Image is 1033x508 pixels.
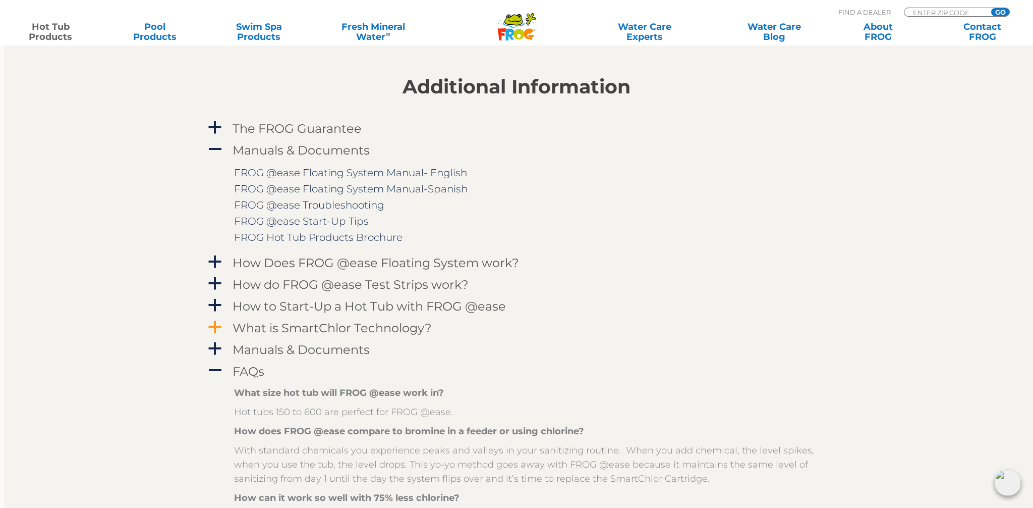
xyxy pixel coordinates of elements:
[234,167,467,179] a: FROG @ease Floating System Manual- English
[10,22,91,42] a: Hot TubProducts
[323,22,424,42] a: Fresh MineralWater∞
[218,22,300,42] a: Swim SpaProducts
[912,8,980,17] input: Zip Code Form
[206,319,827,337] a: a What is SmartChlor Technology?
[233,343,370,357] h4: Manuals & Documents
[207,142,222,157] span: A
[733,22,815,42] a: Water CareBlog
[234,426,584,437] strong: How does FROG @ease compare to bromine in a feeder or using chlorine?
[114,22,196,42] a: PoolProducts
[233,365,264,378] h4: FAQs
[234,231,403,243] a: FROG Hot Tub Products Brochure
[942,22,1023,42] a: ContactFROG
[206,362,827,381] a: A FAQs
[234,199,384,211] a: FROG @ease Troubleshooting
[385,30,390,38] sup: ∞
[579,22,710,42] a: Water CareExperts
[838,8,891,17] p: Find A Dealer
[838,22,919,42] a: AboutFROG
[233,256,519,270] h4: How Does FROG @ease Floating System work?
[206,253,827,272] a: a How Does FROG @ease Floating System work?
[233,143,370,157] h4: Manuals & Documents
[207,255,222,270] span: a
[995,470,1021,496] img: openIcon
[207,341,222,357] span: a
[233,321,432,335] h4: What is SmartChlor Technology?
[206,275,827,294] a: a How do FROG @ease Test Strips work?
[233,122,362,135] h4: The FROG Guarantee
[234,405,814,419] p: Hot tubs 150 to 600 are perfect for FROG @ease.
[207,276,222,291] span: a
[233,278,469,291] h4: How do FROG @ease Test Strips work?
[207,298,222,313] span: a
[206,297,827,316] a: a How to Start-Up a Hot Tub with FROG @ease
[207,320,222,335] span: a
[206,119,827,138] a: a The FROG Guarantee
[233,299,506,313] h4: How to Start-Up a Hot Tub with FROG @ease
[206,76,827,98] h2: Additional Information
[206,141,827,160] a: A Manuals & Documents
[207,363,222,378] span: A
[234,387,444,398] strong: What size hot tub will FROG @ease work in?
[234,492,460,503] strong: How can it work so well with 75% less chlorine?
[207,120,222,135] span: a
[991,8,1009,16] input: GO
[234,215,369,227] a: FROG @ease Start-Up Tips
[234,443,814,486] p: With standard chemicals you experience peaks and valleys in your sanitizing routine. When you add...
[234,183,468,195] a: FROG @ease Floating System Manual-Spanish
[206,340,827,359] a: a Manuals & Documents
